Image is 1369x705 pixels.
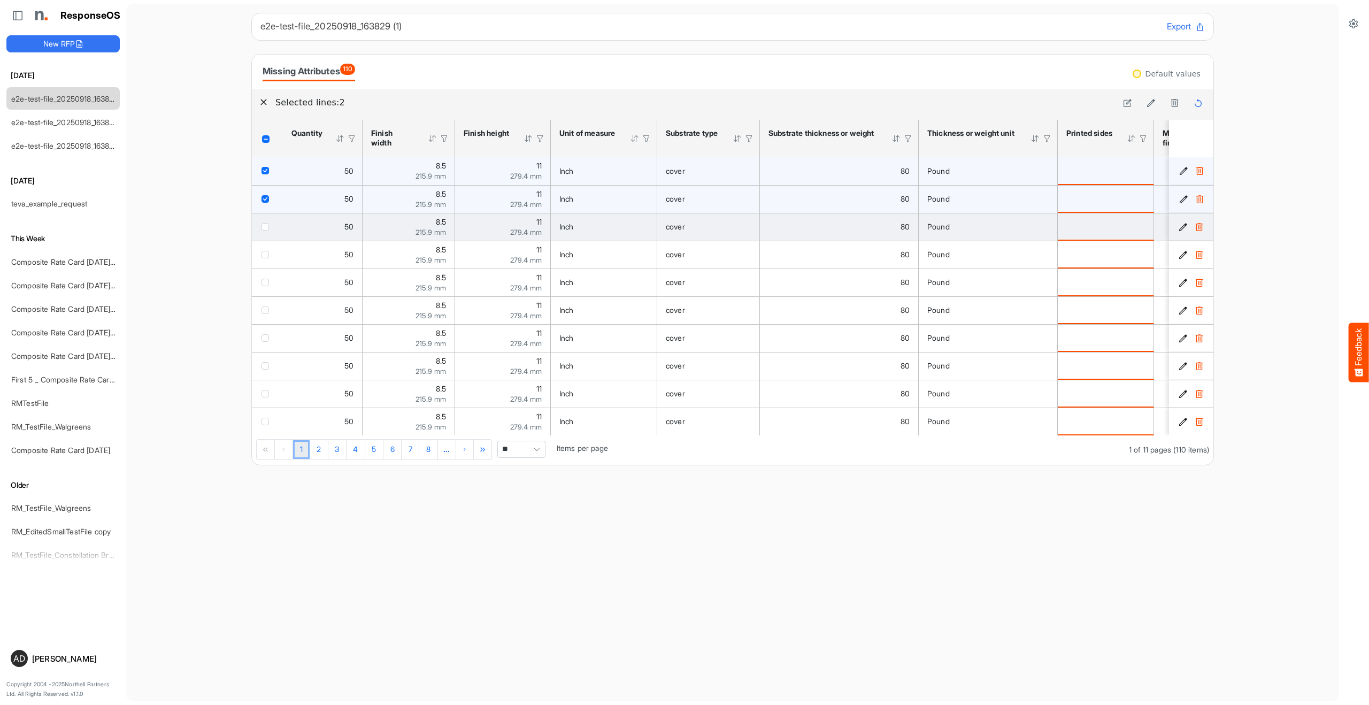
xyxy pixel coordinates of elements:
span: 279.4 mm [510,311,542,320]
td: f55b5efe-4af8-422c-a40f-7e6abb9f9eaf is template cell Column Header [1169,157,1216,185]
span: 80 [901,250,910,259]
td: 11 is template cell Column Header httpsnorthellcomontologiesmapping-rulesmeasurementhasfinishsize... [455,324,551,352]
h6: [DATE] [6,175,120,187]
div: Go to next page [456,440,474,459]
span: Pound [927,222,950,231]
a: e2e-test-file_20250918_163829 (1) [11,141,127,150]
button: Edit [1178,249,1188,260]
td: checkbox [252,269,283,296]
button: Delete [1194,305,1204,316]
td: Inch is template cell Column Header httpsnorthellcomontologiesmapping-rulesmeasurementhasunitofme... [551,296,657,324]
a: Composite Rate Card [DATE]_smaller [11,328,138,337]
button: New RFP [6,35,120,52]
span: Pound [927,166,950,175]
span: 80 [901,222,910,231]
td: 80 is template cell Column Header httpsnorthellcomontologiesmapping-rulesmaterialhasmaterialthick... [760,380,919,408]
a: Composite Rate Card [DATE]_smaller [11,257,138,266]
td: 80 is template cell Column Header httpsnorthellcomontologiesmapping-rulesmaterialhasmaterialthick... [760,324,919,352]
td: cover is template cell Column Header httpsnorthellcomontologiesmapping-rulesmaterialhassubstratem... [657,380,760,408]
span: 215.9 mm [416,200,446,209]
td: 11 is template cell Column Header httpsnorthellcomontologiesmapping-rulesmeasurementhasfinishsize... [455,296,551,324]
img: Northell [29,5,51,26]
span: 50 [344,333,353,342]
button: Delete [1194,249,1204,260]
a: Composite Rate Card [DATE]_smaller [11,281,138,290]
span: cover [666,389,685,398]
a: Page 3 of 11 Pages [328,440,347,459]
a: Page 2 of 11 Pages [310,440,328,459]
span: 50 [344,417,353,426]
td: Pound is template cell Column Header httpsnorthellcomontologiesmapping-rulesmaterialhasmaterialth... [919,213,1058,241]
td: 50 is template cell Column Header httpsnorthellcomontologiesmapping-rulesorderhasquantity [283,380,363,408]
td: 8.5 is template cell Column Header httpsnorthellcomontologiesmapping-rulesmeasurementhasfinishsiz... [363,408,455,435]
span: 279.4 mm [510,395,542,403]
button: Delete [1194,388,1204,399]
span: 215.9 mm [416,283,446,292]
td: checkbox [252,380,283,408]
span: 11 [536,384,542,393]
td: 8.5 is template cell Column Header httpsnorthellcomontologiesmapping-rulesmeasurementhasfinishsiz... [363,380,455,408]
td: 80 is template cell Column Header httpsnorthellcomontologiesmapping-rulesmaterialhasmaterialthick... [760,157,919,185]
div: Finish height [464,128,510,138]
span: Pound [927,250,950,259]
td: checkbox [252,157,283,185]
td: 8.5 is template cell Column Header httpsnorthellcomontologiesmapping-rulesmeasurementhasfinishsiz... [363,241,455,269]
span: 11 [536,328,542,338]
span: 80 [901,333,910,342]
div: Filter Icon [347,134,357,143]
span: Pound [927,278,950,287]
span: cover [666,278,685,287]
td: 80 is template cell Column Header httpsnorthellcomontologiesmapping-rulesmaterialhasmaterialthick... [760,352,919,380]
span: 80 [901,194,910,203]
td: 80 is template cell Column Header httpsnorthellcomontologiesmapping-rulesmaterialhasmaterialthick... [760,296,919,324]
span: 50 [344,278,353,287]
td: 80 is template cell Column Header httpsnorthellcomontologiesmapping-rulesmaterialhasmaterialthick... [760,185,919,213]
td: Pound is template cell Column Header httpsnorthellcomontologiesmapping-rulesmaterialhasmaterialth... [919,241,1058,269]
div: Go to last page [474,440,492,459]
span: Items per page [557,443,608,453]
button: Edit [1178,388,1188,399]
button: Delete [1194,416,1204,427]
a: Composite Rate Card [DATE] [11,446,110,455]
td: 2cb36154-6d61-4c49-a769-f8640fe3ec42 is template cell Column Header [1169,352,1216,380]
span: 80 [901,389,910,398]
td: 50 is template cell Column Header httpsnorthellcomontologiesmapping-rulesorderhasquantity [283,324,363,352]
button: Edit [1178,305,1188,316]
td: cover is template cell Column Header httpsnorthellcomontologiesmapping-rulesmaterialhassubstratem... [657,352,760,380]
span: Pound [927,333,950,342]
td: 11 is template cell Column Header httpsnorthellcomontologiesmapping-rulesmeasurementhasfinishsize... [455,408,551,435]
div: Go to first page [257,440,275,459]
td: 50 is template cell Column Header httpsnorthellcomontologiesmapping-rulesorderhasquantity [283,213,363,241]
span: 110 [340,64,355,75]
td: 957b7f60-8fe6-4b95-8575-33e264f370cd is template cell Column Header [1169,213,1216,241]
td: is template cell Column Header httpsnorthellcomontologiesmapping-rulesmanufacturinghassubstratefi... [1154,185,1255,213]
span: 215.9 mm [416,395,446,403]
td: is template cell Column Header httpsnorthellcomontologiesmapping-rulesmanufacturinghassubstratefi... [1154,324,1255,352]
a: e2e-test-file_20250918_163829 (1) [11,94,127,103]
td: Inch is template cell Column Header httpsnorthellcomontologiesmapping-rulesmeasurementhasunitofme... [551,380,657,408]
div: Go to previous page [275,440,293,459]
span: 8.5 [436,245,446,254]
td: is template cell Column Header httpsnorthellcomontologiesmapping-rulesmanufacturinghasprintedsides [1058,408,1154,435]
span: 8.5 [436,189,446,198]
td: is template cell Column Header httpsnorthellcomontologiesmapping-rulesmanufacturinghasprintedsides [1058,324,1154,352]
a: RM_EditedSmallTestFile copy [11,527,111,536]
td: 80 is template cell Column Header httpsnorthellcomontologiesmapping-rulesmaterialhasmaterialthick... [760,408,919,435]
span: 50 [344,389,353,398]
td: 11 is template cell Column Header httpsnorthellcomontologiesmapping-rulesmeasurementhasfinishsize... [455,352,551,380]
button: Delete [1194,221,1204,232]
span: cover [666,222,685,231]
td: is template cell Column Header httpsnorthellcomontologiesmapping-rulesmanufacturinghassubstratefi... [1154,352,1255,380]
div: Filter Icon [440,134,449,143]
span: 279.4 mm [510,172,542,180]
div: Material finish [1163,128,1214,148]
div: Substrate type [666,128,719,138]
td: is template cell Column Header httpsnorthellcomontologiesmapping-rulesmanufacturinghassubstratefi... [1154,157,1255,185]
span: Inch [559,166,574,175]
div: Quantity [291,128,321,138]
td: checkbox [252,213,283,241]
span: Inch [559,305,574,315]
span: Pound [927,361,950,370]
td: cover is template cell Column Header httpsnorthellcomontologiesmapping-rulesmaterialhassubstratem... [657,408,760,435]
div: Filter Icon [744,134,754,143]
